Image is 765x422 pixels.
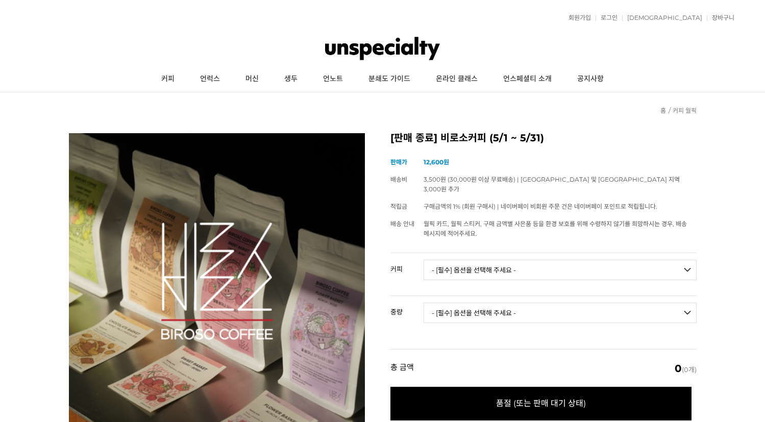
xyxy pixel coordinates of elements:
span: 적립금 [390,203,407,210]
a: 회원가입 [563,15,591,21]
span: (0개) [675,363,697,374]
a: 언스페셜티 소개 [490,66,564,92]
span: 배송 안내 [390,220,414,228]
a: 홈 [660,107,666,114]
a: 로그인 [596,15,618,21]
span: 구매금액의 1% (회원 구매시) | 네이버페이 비회원 주문 건은 네이버페이 포인트로 적립됩니다. [424,203,657,210]
a: 언럭스 [187,66,233,92]
a: 분쇄도 가이드 [356,66,423,92]
h2: [판매 종료] 비로소커피 (5/1 ~ 5/31) [390,133,697,143]
a: 커피 월픽 [673,107,697,114]
span: 판매가 [390,158,407,166]
em: 0 [675,362,682,375]
a: 언노트 [310,66,356,92]
a: 머신 [233,66,272,92]
a: 커피 [149,66,187,92]
span: 3,500원 (30,000원 이상 무료배송) | [GEOGRAPHIC_DATA] 및 [GEOGRAPHIC_DATA] 지역 3,000원 추가 [424,176,680,193]
a: 온라인 클래스 [423,66,490,92]
img: 언스페셜티 몰 [325,33,440,64]
a: 생두 [272,66,310,92]
span: 배송비 [390,176,407,183]
strong: 총 금액 [390,363,414,374]
span: 품절 (또는 판매 대기 상태) [390,387,692,420]
th: 커피 [390,253,424,277]
a: [DEMOGRAPHIC_DATA] [622,15,702,21]
th: 중량 [390,296,424,319]
a: 공지사항 [564,66,616,92]
strong: 12,600원 [424,158,449,166]
span: 월픽 카드, 월픽 스티커, 구매 금액별 사은품 등을 환경 보호를 위해 수령하지 않기를 희망하시는 경우, 배송 메시지에 적어주세요. [424,220,687,237]
a: 장바구니 [707,15,734,21]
